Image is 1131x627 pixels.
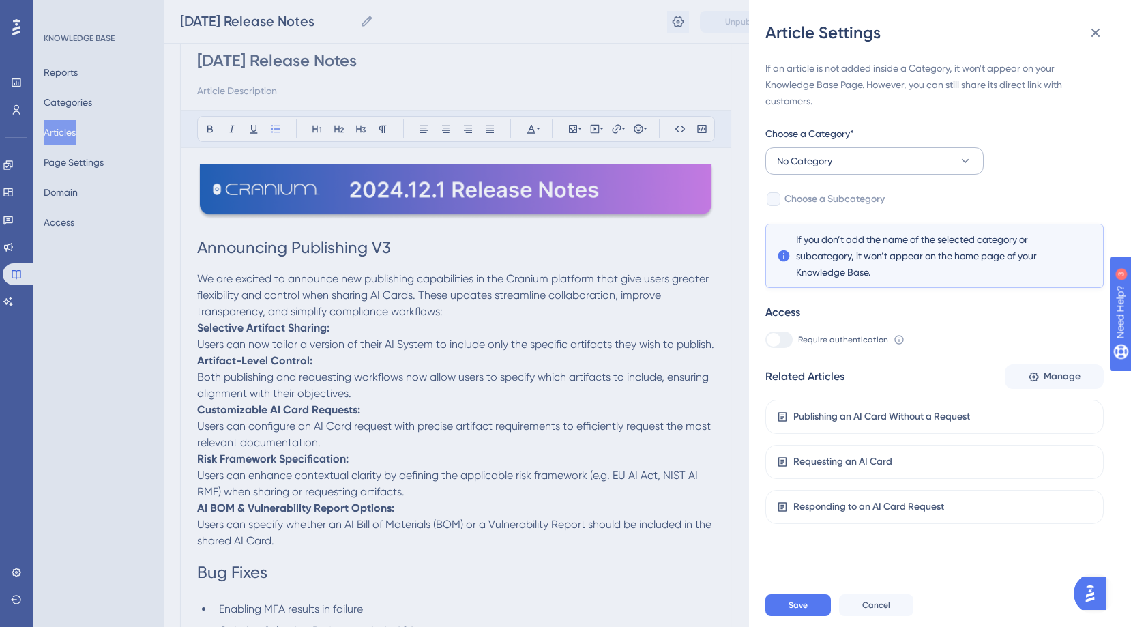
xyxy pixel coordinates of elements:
button: Save [765,594,831,616]
button: No Category [765,147,984,175]
span: Need Help? [32,3,85,20]
button: Manage [1005,364,1104,389]
button: Cancel [839,594,913,616]
span: Save [789,600,808,611]
span: Cancel [862,600,890,611]
span: Choose a Subcategory [784,191,885,207]
span: Choose a Category* [765,126,854,142]
span: If you don’t add the name of the selected category or subcategory, it won’t appear on the home pa... [796,231,1073,280]
div: Responding to an AI Card Request [793,499,944,515]
div: Publishing an AI Card Without a Request [793,409,970,425]
div: Access [765,304,800,321]
div: Requesting an AI Card [793,454,892,470]
div: If an article is not added inside a Category, it won't appear on your Knowledge Base Page. Howeve... [765,60,1104,109]
div: 3 [95,7,99,18]
span: Manage [1044,368,1081,385]
div: Article Settings [765,22,1115,44]
span: Require authentication [798,334,888,345]
span: No Category [777,153,832,169]
iframe: UserGuiding AI Assistant Launcher [1074,573,1115,614]
div: Related Articles [765,368,844,385]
